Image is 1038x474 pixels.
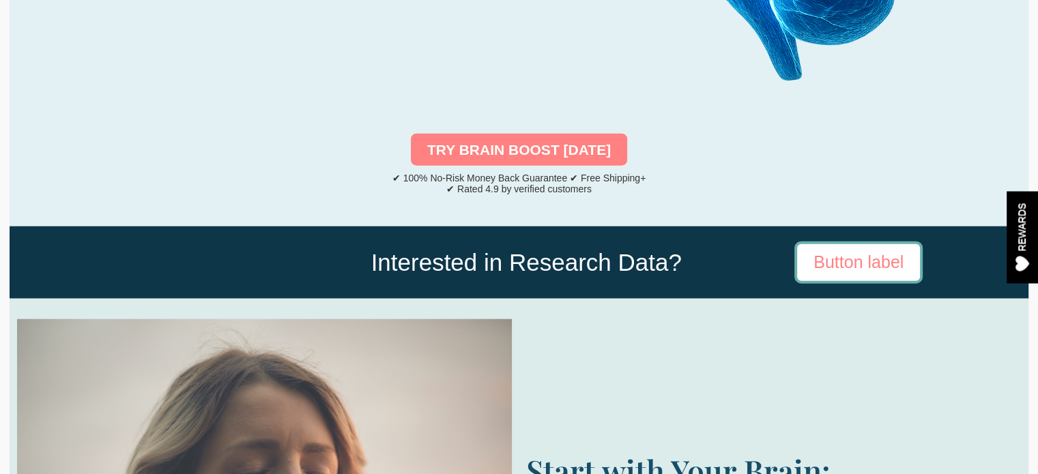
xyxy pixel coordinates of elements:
p: ✔ 100% No-Risk Money Back Guarantee ✔ Free Shipping+ [392,173,646,183]
a: TRY BRAIN BOOST [DATE] [411,134,627,166]
a: Button label [794,241,923,284]
p: Interested in Research Data? [371,249,682,276]
p: ✔ Rated 4.9 by verified customers [392,183,646,194]
div: TRY BRAIN BOOST [DATE] [411,123,627,170]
